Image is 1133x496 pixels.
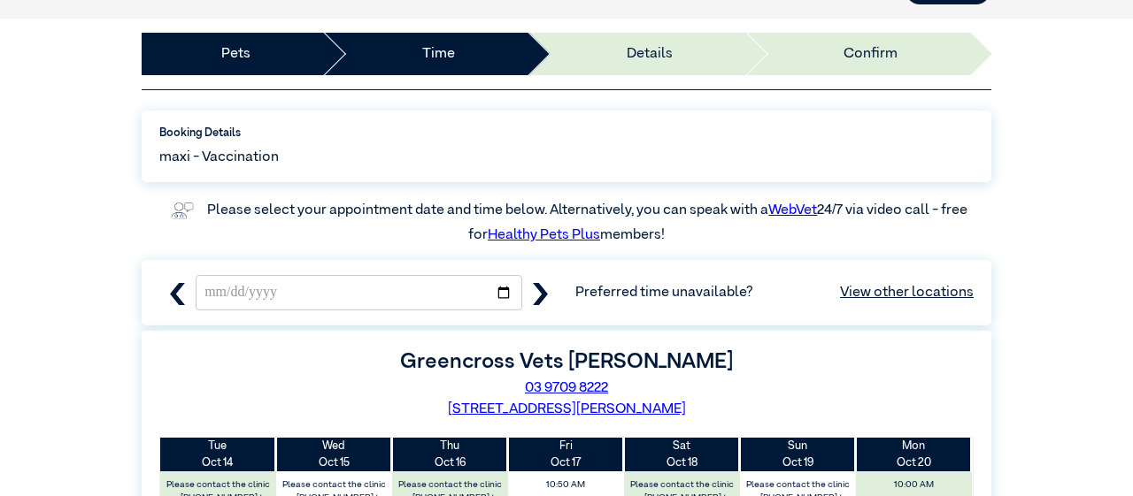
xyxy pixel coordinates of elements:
label: Please select your appointment date and time below. Alternatively, you can speak with a 24/7 via ... [207,203,970,242]
th: Oct 20 [856,438,972,471]
label: Greencross Vets [PERSON_NAME] [400,351,733,372]
th: Oct 14 [160,438,276,471]
a: Time [422,43,455,65]
a: 03 9709 8222 [525,381,608,395]
label: Booking Details [159,125,974,141]
a: WebVet [768,203,817,217]
span: 10:50 AM [513,475,619,495]
th: Oct 16 [392,438,508,471]
span: 10:00 AM [860,475,967,495]
a: View other locations [840,282,974,303]
th: Oct 19 [740,438,856,471]
th: Oct 18 [624,438,740,471]
img: vet [166,196,199,225]
a: [STREET_ADDRESS][PERSON_NAME] [448,402,686,416]
th: Oct 17 [508,438,624,471]
a: Healthy Pets Plus [488,228,600,242]
span: maxi - Vaccination [159,147,279,168]
span: Preferred time unavailable? [575,282,974,303]
th: Oct 15 [276,438,392,471]
a: Pets [221,43,250,65]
